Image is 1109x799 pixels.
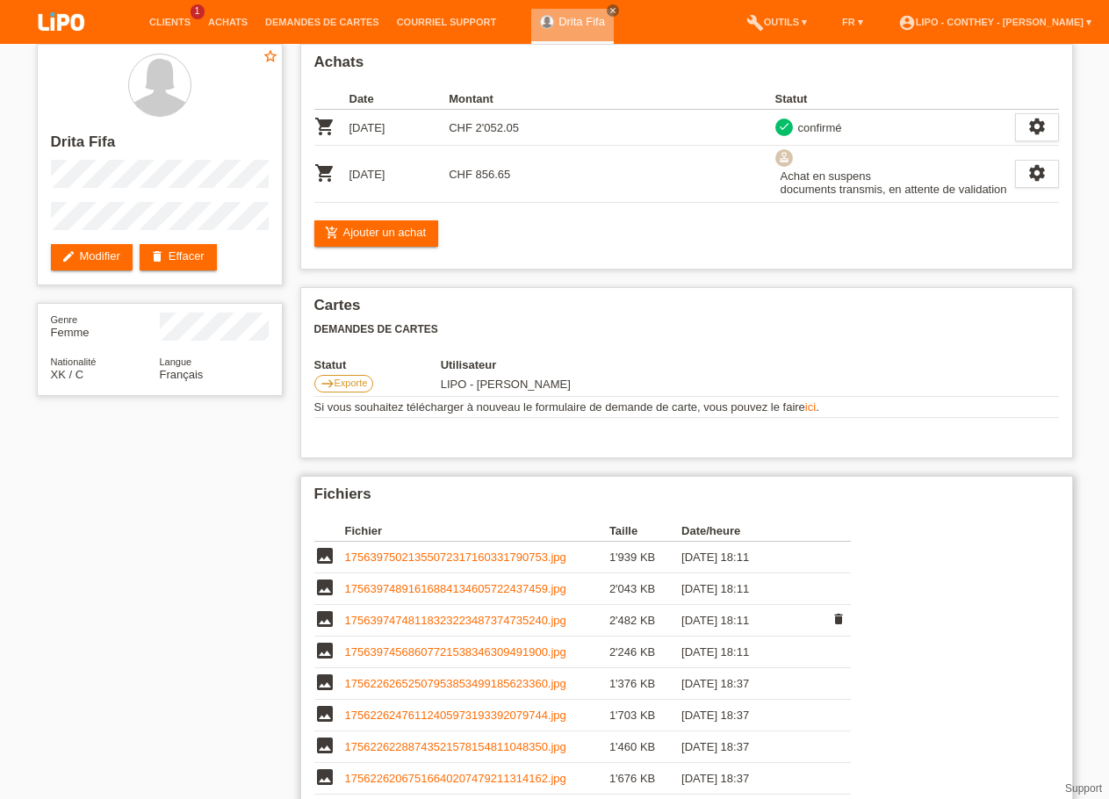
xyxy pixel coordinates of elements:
[681,731,825,763] td: [DATE] 18:37
[256,17,388,27] a: Demandes de cartes
[345,772,566,785] a: 17562262067516640207479211314162.jpg
[609,605,681,637] td: 2'482 KB
[609,6,617,15] i: close
[61,249,76,263] i: edit
[1027,163,1047,183] i: settings
[314,577,335,598] i: image
[681,573,825,605] td: [DATE] 18:11
[558,15,605,28] a: Drita Fifa
[314,608,335,630] i: image
[325,226,339,240] i: add_shopping_cart
[314,323,1059,336] h3: Demandes de cartes
[51,244,133,270] a: editModifier
[51,356,97,367] span: Nationalité
[263,48,278,64] i: star_border
[320,377,335,391] i: east
[150,249,164,263] i: delete
[449,89,549,110] th: Montant
[314,735,335,756] i: image
[314,297,1059,323] h2: Cartes
[51,368,84,381] span: Kosovo / C / 20.10.2003
[607,4,619,17] a: close
[805,400,816,414] a: ici
[349,110,450,146] td: [DATE]
[140,17,199,27] a: Clients
[793,119,842,137] div: confirmé
[609,668,681,700] td: 1'376 KB
[681,521,825,542] th: Date/heure
[345,582,566,595] a: 17563974891616884134605722437459.jpg
[1065,782,1102,795] a: Support
[609,700,681,731] td: 1'703 KB
[314,767,335,788] i: image
[832,612,846,626] i: delete
[609,573,681,605] td: 2'043 KB
[681,637,825,668] td: [DATE] 18:11
[191,4,205,19] span: 1
[778,120,790,133] i: check
[449,110,549,146] td: CHF 2'052.05
[160,356,192,367] span: Langue
[778,151,790,163] i: approval
[833,17,872,27] a: FR ▾
[889,17,1100,27] a: account_circleLIPO - Conthey - [PERSON_NAME] ▾
[1027,117,1047,136] i: settings
[609,542,681,573] td: 1'939 KB
[140,244,217,270] a: deleteEffacer
[609,637,681,668] td: 2'246 KB
[314,397,1059,418] td: Si vous souhaitez télécharger à nouveau le formulaire de demande de carte, vous pouvez le faire .
[388,17,505,27] a: Courriel Support
[681,700,825,731] td: [DATE] 18:37
[345,551,566,564] a: 17563975021355072317160331790753.jpg
[335,378,368,388] span: Exporte
[349,146,450,203] td: [DATE]
[314,162,335,184] i: POSP00026761
[314,640,335,661] i: image
[314,545,335,566] i: image
[746,14,764,32] i: build
[345,709,566,722] a: 17562262476112405973193392079744.jpg
[314,358,441,371] th: Statut
[349,89,450,110] th: Date
[314,672,335,693] i: image
[609,731,681,763] td: 1'460 KB
[681,542,825,573] td: [DATE] 18:11
[314,486,1059,512] h2: Fichiers
[199,17,256,27] a: Achats
[345,614,566,627] a: 17563974748118323223487374735240.jpg
[51,313,160,339] div: Femme
[345,677,566,690] a: 17562262652507953853499185623360.jpg
[345,740,566,753] a: 17562262288743521578154811048350.jpg
[441,358,738,371] th: Utilisateur
[51,314,78,325] span: Genre
[314,703,335,724] i: image
[449,146,549,203] td: CHF 856.65
[345,645,566,659] a: 17563974568607721538346309491900.jpg
[898,14,916,32] i: account_circle
[681,668,825,700] td: [DATE] 18:37
[345,521,609,542] th: Fichier
[681,763,825,795] td: [DATE] 18:37
[609,763,681,795] td: 1'676 KB
[263,48,278,67] a: star_border
[775,89,1015,110] th: Statut
[826,610,851,630] span: Effacer
[314,54,1059,80] h2: Achats
[51,133,269,160] h2: Drita Fifa
[681,605,825,637] td: [DATE] 18:11
[738,17,816,27] a: buildOutils ▾
[609,521,681,542] th: Taille
[441,378,571,391] span: 19.08.2025
[18,36,105,49] a: LIPO pay
[314,116,335,137] i: POSP00026667
[314,220,439,247] a: add_shopping_cartAjouter un achat
[775,167,1007,198] div: Achat en suspens documents transmis, en attente de validation
[160,368,204,381] span: Français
